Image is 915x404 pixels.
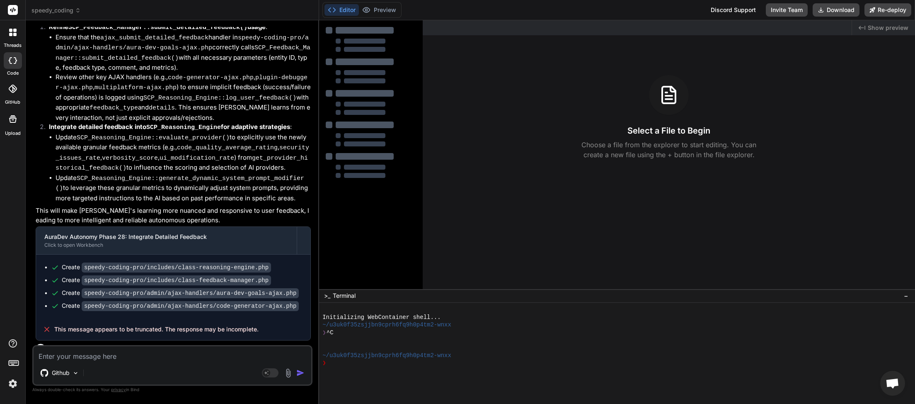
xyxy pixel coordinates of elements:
span: Show preview [868,24,908,32]
span: Terminal [333,292,356,300]
li: Update to explicitly use the newly available granular feedback metrics (e.g., , , , ) from to inf... [56,133,311,173]
button: − [902,289,910,302]
code: verbosity_score [102,155,158,162]
img: icon [296,369,305,377]
label: threads [4,42,22,49]
img: attachment [283,368,293,378]
code: SCP_Reasoning_Engine [146,124,221,131]
label: code [7,70,19,77]
span: >_ [324,292,330,300]
p: This will make [PERSON_NAME]'s learning more nuanced and responsive to user feedback, leading to ... [36,206,311,225]
label: GitHub [5,99,20,106]
div: Create [62,263,271,272]
code: SCP_Reasoning_Engine::log_user_feedback() [143,95,296,102]
button: Invite Team [766,3,808,17]
button: Editor [324,4,359,16]
span: − [904,292,908,300]
code: code_quality_average_rating [177,144,278,151]
span: Initializing WebContainer shell... [322,314,441,321]
code: speedy-coding-pro/includes/class-feedback-manager.php [82,275,271,285]
button: Preview [359,4,399,16]
div: Discord Support [706,3,761,17]
span: speedy_coding [31,6,81,15]
p: Always double-check its answers. Your in Bind [32,386,312,394]
code: feedback_type [90,105,138,112]
p: Choose a file from the explorer to start editing. You can create a new file using the + button in... [576,140,762,160]
p: : [49,122,311,133]
strong: Refine usage [49,23,266,31]
div: AuraDev Autonomy Phase 28: Integrate Detailed Feedback [44,233,288,241]
code: SCP_Reasoning_Engine::generate_dynamic_system_prompt_modifier() [56,175,304,192]
code: security_issues_rate [56,144,309,162]
div: Create [62,302,299,310]
code: multiplatform-ajax.php [94,84,177,91]
span: ❯ [322,329,327,336]
code: ui_modification_rate [160,155,234,162]
code: SCP_Feedback_Manager::submit_detailed_feedback() [56,44,310,62]
h3: Select a File to Begin [627,125,710,136]
button: AuraDev Autonomy Phase 28: Integrate Detailed FeedbackClick to open Workbench [36,227,297,254]
h6: You [49,345,60,353]
button: Re-deploy [864,3,911,17]
code: ajax_submit_detailed_feedback [100,34,208,41]
code: code-generator-ajax.php [168,74,254,81]
p: : [49,22,311,33]
div: Create [62,276,271,285]
img: Pick Models [72,370,79,377]
li: Update to leverage these granular metrics to dynamically adjust system prompts, providing more ta... [56,173,311,203]
span: ~/u3uk0f35zsjjbn9cprh6fq9h0p4tm2-wnxx [322,321,451,329]
li: Review other key AJAX handlers (e.g., , , ) to ensure implicit feedback (success/failure of opera... [56,73,311,123]
button: Download [813,3,859,17]
code: details [149,105,175,112]
li: Ensure that the handler in correctly calls with all necessary parameters (entity ID, type, feedba... [56,33,311,73]
p: Github [52,369,70,377]
span: ^C [327,329,334,336]
code: SCP_Reasoning_Engine::evaluate_provider() [77,134,230,141]
span: ~/u3uk0f35zsjjbn9cprh6fq9h0p4tm2-wnxx [322,352,451,359]
code: SCP_Feedback_Manager::submit_detailed_feedback() [68,24,247,31]
img: settings [6,377,20,391]
span: ❯ [322,359,327,367]
code: speedy-coding-pro/admin/ajax-handlers/aura-dev-goals-ajax.php [82,288,299,298]
code: speedy-coding-pro/includes/class-reasoning-engine.php [82,263,271,273]
span: This message appears to be truncated. The response may be incomplete. [54,325,259,333]
div: Open chat [880,371,905,396]
span: privacy [111,387,126,392]
label: Upload [5,130,21,137]
div: Create [62,289,299,297]
strong: Integrate detailed feedback into for adaptive strategies [49,123,290,131]
code: speedy-coding-pro/admin/ajax-handlers/code-generator-ajax.php [82,301,299,311]
div: Click to open Workbench [44,242,288,248]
